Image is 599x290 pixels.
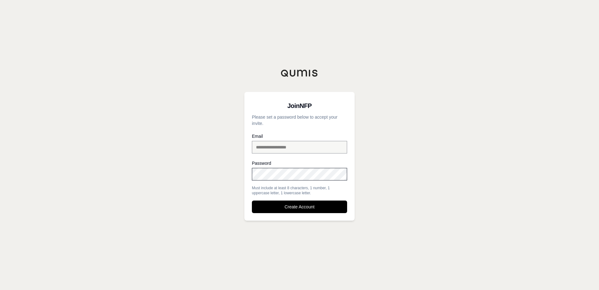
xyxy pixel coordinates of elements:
[252,114,347,126] p: Please set a password below to accept your invite.
[252,161,347,165] label: Password
[252,134,347,138] label: Email
[252,99,347,112] h3: Join NFP
[252,185,347,196] div: Must include at least 8 characters, 1 number, 1 uppercase letter, 1 lowercase letter.
[252,201,347,213] button: Create Account
[281,69,318,77] img: Qumis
